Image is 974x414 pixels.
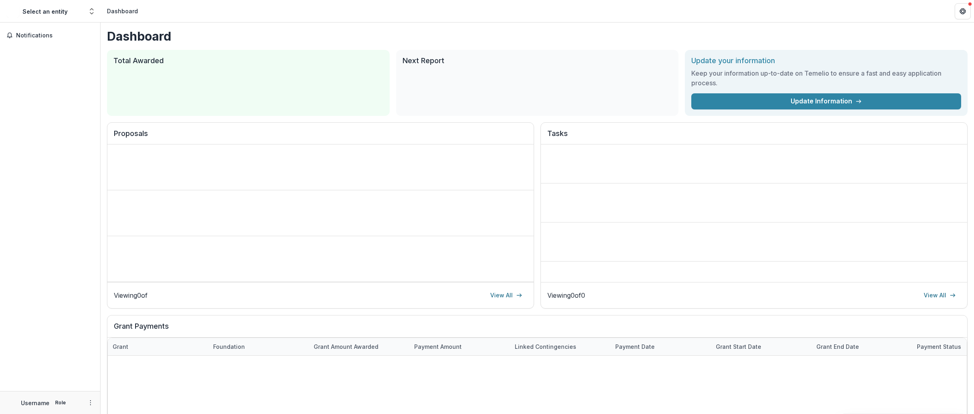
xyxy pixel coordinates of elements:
[919,289,961,302] a: View All
[86,3,97,19] button: Open entity switcher
[21,399,49,407] p: Username
[691,56,961,65] h2: Update your information
[104,5,141,17] nav: breadcrumb
[3,29,97,42] button: Notifications
[691,93,961,109] a: Update Information
[107,29,968,43] h1: Dashboard
[691,68,961,88] h3: Keep your information up-to-date on Temelio to ensure a fast and easy application process.
[547,290,585,300] p: Viewing 0 of 0
[485,289,527,302] a: View All
[955,3,971,19] button: Get Help
[53,399,68,406] p: Role
[547,129,961,144] h2: Tasks
[403,56,672,65] h2: Next Report
[86,398,95,408] button: More
[114,290,148,300] p: Viewing 0 of
[107,7,138,15] div: Dashboard
[16,32,94,39] span: Notifications
[23,7,68,16] div: Select an entity
[114,322,961,337] h2: Grant Payments
[114,129,527,144] h2: Proposals
[113,56,383,65] h2: Total Awarded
